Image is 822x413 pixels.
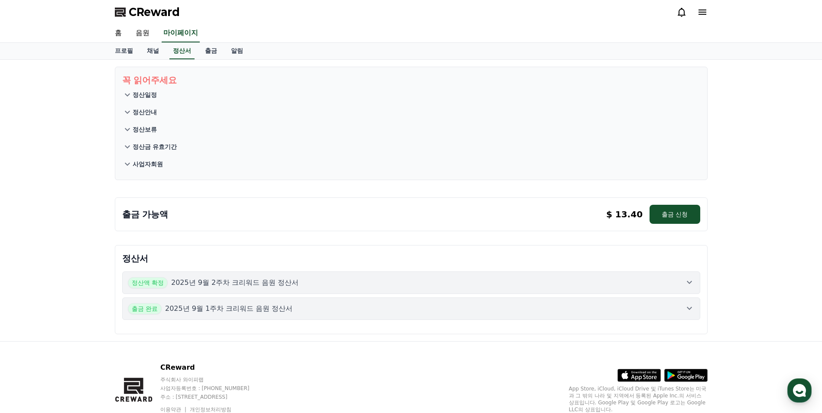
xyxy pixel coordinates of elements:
[160,394,266,400] p: 주소 : [STREET_ADDRESS]
[171,277,299,288] p: 2025년 9월 2주차 크리워드 음원 정산서
[115,5,180,19] a: CReward
[569,385,708,413] p: App Store, iCloud, iCloud Drive 및 iTunes Store는 미국과 그 밖의 나라 및 지역에서 등록된 Apple Inc.의 서비스 상표입니다. Goo...
[128,303,162,314] span: 출금 완료
[122,271,700,294] button: 정산액 확정 2025년 9월 2주차 크리워드 음원 정산서
[122,138,700,155] button: 정산금 유효기간
[165,303,293,314] p: 2025년 9월 1주차 크리워드 음원 정산서
[122,297,700,320] button: 출금 완료 2025년 9월 1주차 크리워드 음원 정산서
[162,24,200,42] a: 마이페이지
[122,252,700,265] p: 정산서
[160,407,188,413] a: 이용약관
[650,205,700,224] button: 출금 신청
[160,362,266,373] p: CReward
[160,376,266,383] p: 주식회사 와이피랩
[122,208,169,220] p: 출금 가능액
[27,287,32,294] span: 홈
[140,43,166,59] a: 채널
[79,288,90,295] span: 대화
[133,160,163,168] p: 사업자회원
[122,74,700,86] p: 꼭 읽어주세요
[190,407,231,413] a: 개인정보처리방침
[122,155,700,173] button: 사업자회원
[3,274,57,296] a: 홈
[128,277,168,288] span: 정산액 확정
[122,103,700,121] button: 정산안내
[133,125,157,134] p: 정산보류
[169,43,195,59] a: 정산서
[224,43,250,59] a: 알림
[133,108,157,116] p: 정산안내
[198,43,224,59] a: 출금
[122,121,700,138] button: 정산보류
[57,274,112,296] a: 대화
[606,208,643,220] p: $ 13.40
[134,287,144,294] span: 설정
[122,86,700,103] button: 정산일정
[133,90,157,99] p: 정산일정
[108,24,129,42] a: 홈
[108,43,140,59] a: 프로필
[112,274,166,296] a: 설정
[160,385,266,392] p: 사업자등록번호 : [PHONE_NUMBER]
[129,5,180,19] span: CReward
[133,142,177,151] p: 정산금 유효기간
[129,24,156,42] a: 음원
